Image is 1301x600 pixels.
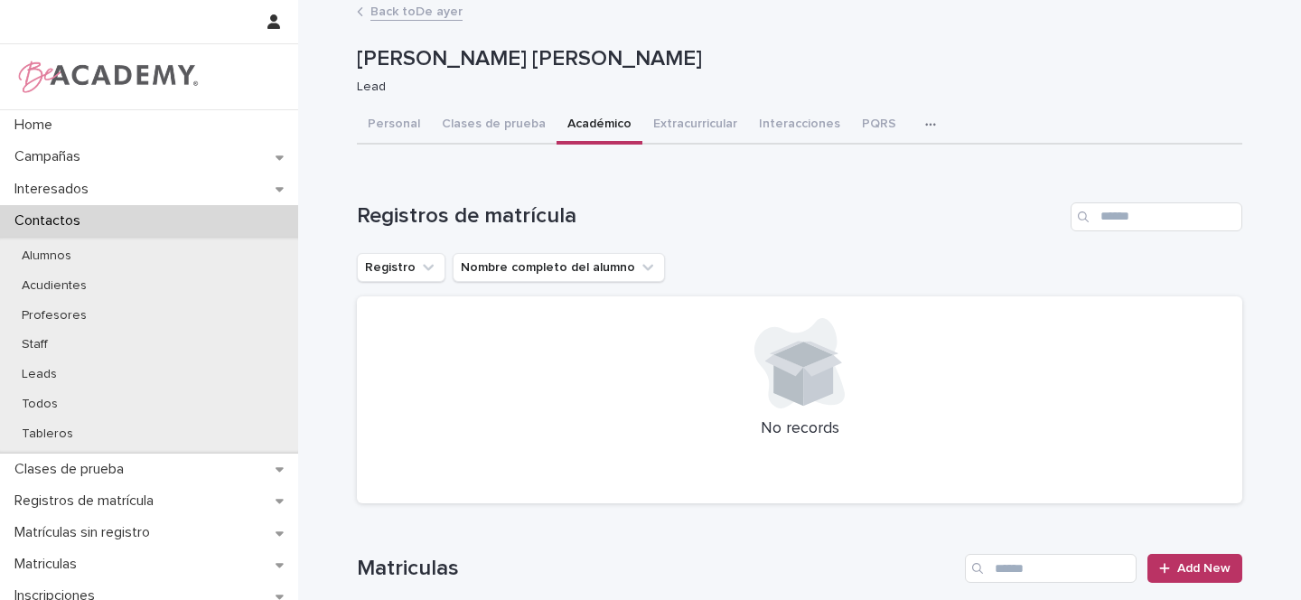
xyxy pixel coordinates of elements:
[7,427,88,442] p: Tableros
[7,524,164,541] p: Matrículas sin registro
[431,107,557,145] button: Clases de prueba
[7,117,67,134] p: Home
[1177,562,1231,575] span: Add New
[642,107,748,145] button: Extracurricular
[379,419,1221,439] p: No records
[357,107,431,145] button: Personal
[557,107,642,145] button: Académico
[1071,202,1242,231] input: Search
[7,212,95,230] p: Contactos
[1147,554,1242,583] a: Add New
[7,492,168,510] p: Registros de matrícula
[7,248,86,264] p: Alumnos
[748,107,851,145] button: Interacciones
[453,253,665,282] button: Nombre completo del alumno
[7,337,62,352] p: Staff
[14,59,200,95] img: WPrjXfSUmiLcdUfaYY4Q
[7,308,101,323] p: Profesores
[851,107,907,145] button: PQRS
[7,556,91,573] p: Matriculas
[357,253,445,282] button: Registro
[357,46,1235,72] p: [PERSON_NAME] [PERSON_NAME]
[965,554,1137,583] input: Search
[357,556,958,582] h1: Matriculas
[7,278,101,294] p: Acudientes
[357,80,1228,95] p: Lead
[7,367,71,382] p: Leads
[7,461,138,478] p: Clases de prueba
[357,203,1063,230] h1: Registros de matrícula
[7,397,72,412] p: Todos
[7,181,103,198] p: Interesados
[7,148,95,165] p: Campañas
